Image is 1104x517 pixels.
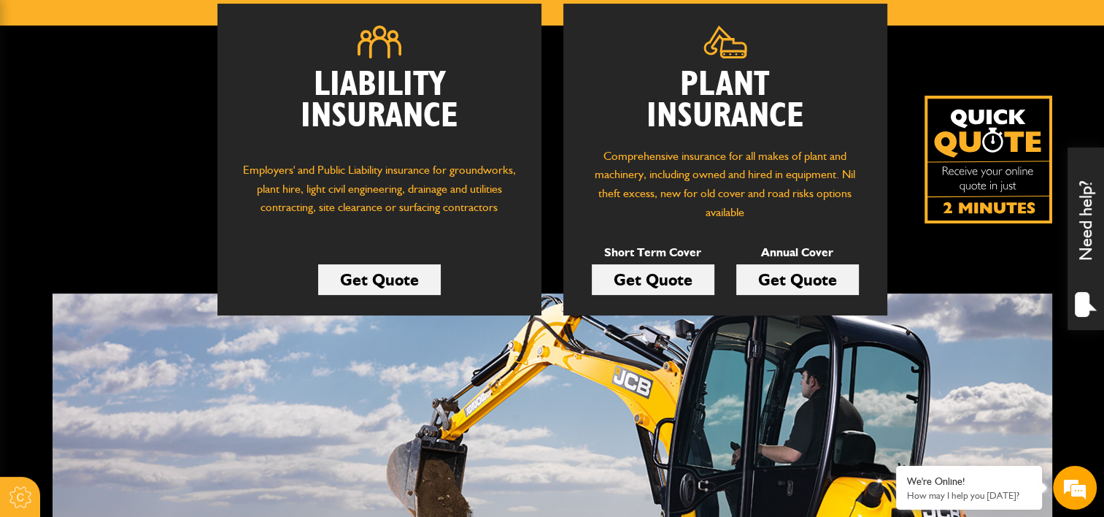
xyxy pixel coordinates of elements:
textarea: Type your message and hit 'Enter' [19,264,266,393]
p: How may I help you today? [907,490,1031,501]
a: Get your insurance quote isn just 2-minutes [924,96,1052,223]
div: Minimize live chat window [239,7,274,42]
a: Get Quote [736,264,859,295]
p: Employers' and Public Liability insurance for groundworks, plant hire, light civil engineering, d... [239,161,520,231]
h2: Liability Insurance [239,69,520,147]
div: Chat with us now [76,82,245,101]
a: Get Quote [318,264,441,295]
input: Enter your last name [19,135,266,167]
input: Enter your phone number [19,221,266,253]
img: d_20077148190_company_1631870298795_20077148190 [25,81,61,102]
div: Need help? [1068,148,1104,330]
img: Quick Quote [924,96,1052,223]
p: Short Term Cover [592,243,714,262]
h2: Plant Insurance [585,69,865,132]
div: We're Online! [907,475,1031,488]
em: Start Chat [198,405,265,425]
input: Enter your email address [19,178,266,210]
p: Comprehensive insurance for all makes of plant and machinery, including owned and hired in equipm... [585,147,865,221]
a: Get Quote [592,264,714,295]
p: Annual Cover [736,243,859,262]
